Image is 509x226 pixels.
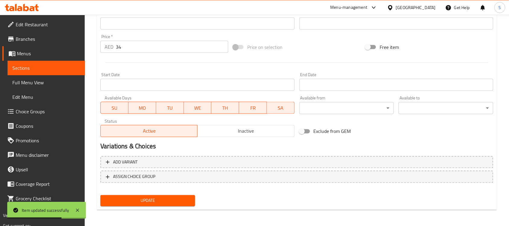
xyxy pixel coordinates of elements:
[399,102,493,114] div: ​
[156,102,184,114] button: TU
[267,102,295,114] button: SA
[100,125,198,137] button: Active
[16,166,80,173] span: Upsell
[17,50,80,57] span: Menus
[2,148,85,162] a: Menu disclaimer
[2,162,85,177] a: Upsell
[100,156,493,169] button: Add variant
[299,102,394,114] div: ​
[186,104,209,112] span: WE
[113,173,155,181] span: ASSIGN CHOICE GROUP
[16,35,80,43] span: Branches
[103,104,126,112] span: SU
[16,180,80,188] span: Coverage Report
[2,177,85,191] a: Coverage Report
[499,4,501,11] span: S
[211,102,239,114] button: TH
[269,104,292,112] span: SA
[103,127,195,136] span: Active
[16,195,80,202] span: Grocery Checklist
[128,102,156,114] button: MO
[12,93,80,101] span: Edit Menu
[100,195,195,206] button: Update
[247,44,283,51] span: Price on selection
[396,4,436,11] div: [GEOGRAPHIC_DATA]
[2,191,85,206] a: Grocery Checklist
[242,104,264,112] span: FR
[197,125,294,137] button: Inactive
[314,128,351,135] span: Exclude from GEM
[16,122,80,130] span: Coupons
[16,137,80,144] span: Promotions
[2,133,85,148] a: Promotions
[16,108,80,115] span: Choice Groups
[12,79,80,86] span: Full Menu View
[184,102,212,114] button: WE
[239,102,267,114] button: FR
[8,90,85,104] a: Edit Menu
[2,17,85,32] a: Edit Restaurant
[16,21,80,28] span: Edit Restaurant
[100,171,493,183] button: ASSIGN CHOICE GROUP
[2,119,85,133] a: Coupons
[16,151,80,159] span: Menu disclaimer
[200,127,292,136] span: Inactive
[3,211,18,219] span: Version:
[22,207,69,214] div: Item updated successfully
[330,4,368,11] div: Menu-management
[8,61,85,75] a: Sections
[2,104,85,119] a: Choice Groups
[100,142,493,151] h2: Variations & Choices
[8,75,85,90] a: Full Menu View
[380,44,399,51] span: Free item
[2,32,85,46] a: Branches
[131,104,154,112] span: MO
[105,43,113,50] p: AED
[113,159,138,166] span: Add variant
[299,18,493,30] input: Please enter product sku
[100,102,128,114] button: SU
[12,64,80,72] span: Sections
[100,18,294,30] input: Please enter product barcode
[116,41,228,53] input: Please enter price
[159,104,182,112] span: TU
[214,104,237,112] span: TH
[2,46,85,61] a: Menus
[105,197,190,205] span: Update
